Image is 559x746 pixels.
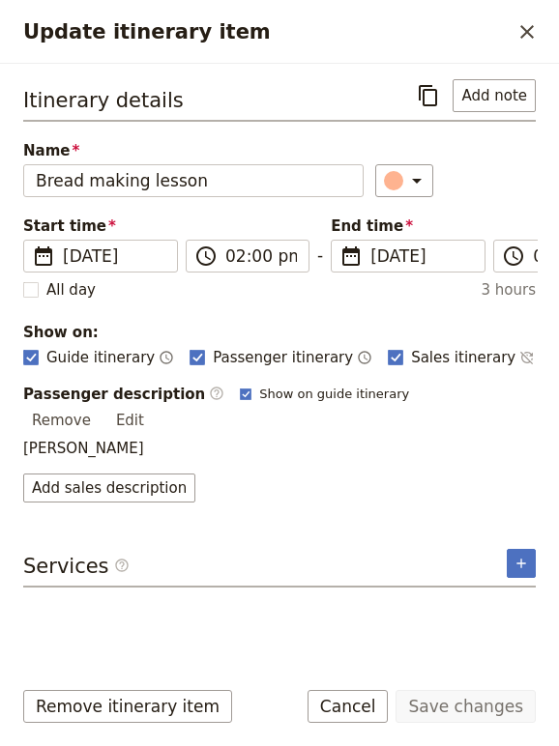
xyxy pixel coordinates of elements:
button: Add note [453,79,536,112]
p: [PERSON_NAME] [23,439,536,458]
span: - [317,244,323,273]
span: Show on guide itinerary [259,387,409,402]
span: ​ [339,244,363,268]
span: Start time [23,216,178,236]
input: ​ [225,244,297,268]
span: Passenger itinerary [213,348,353,367]
span: End time [331,216,485,236]
button: Save changes [396,690,536,723]
button: Time shown on guide itinerary [159,346,174,369]
span: 3 hours [482,280,536,300]
span: ​ [114,558,130,581]
span: [DATE] [370,244,473,268]
span: Guide itinerary [46,348,155,367]
button: Remove [23,406,100,435]
button: Edit [107,406,153,435]
div: Show on: [23,323,99,342]
button: Add sales description [23,473,195,502]
span: [DATE] [63,244,165,268]
button: Time not shown on sales itinerary [519,346,535,369]
span: All day [46,280,96,300]
button: Remove itinerary item [23,690,232,723]
h3: Itinerary details [23,89,184,112]
span: ​ [194,244,218,268]
div: ​ [386,169,428,192]
button: Copy itinerary item [412,79,445,112]
span: Sales itinerary [411,348,515,367]
button: Cancel [308,690,389,723]
span: ​ [209,386,224,403]
span: ​ [32,244,55,268]
h2: Update itinerary item [23,20,511,43]
button: Add service inclusion [507,549,536,578]
span: ​ [502,244,525,268]
button: Close drawer [511,15,544,48]
button: Time shown on passenger itinerary [357,346,372,369]
h3: Services [23,555,130,578]
button: ​ [375,164,433,197]
input: Name [23,164,364,197]
label: Passenger description [23,385,224,404]
span: Name [23,141,364,160]
span: ​ [114,558,130,573]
